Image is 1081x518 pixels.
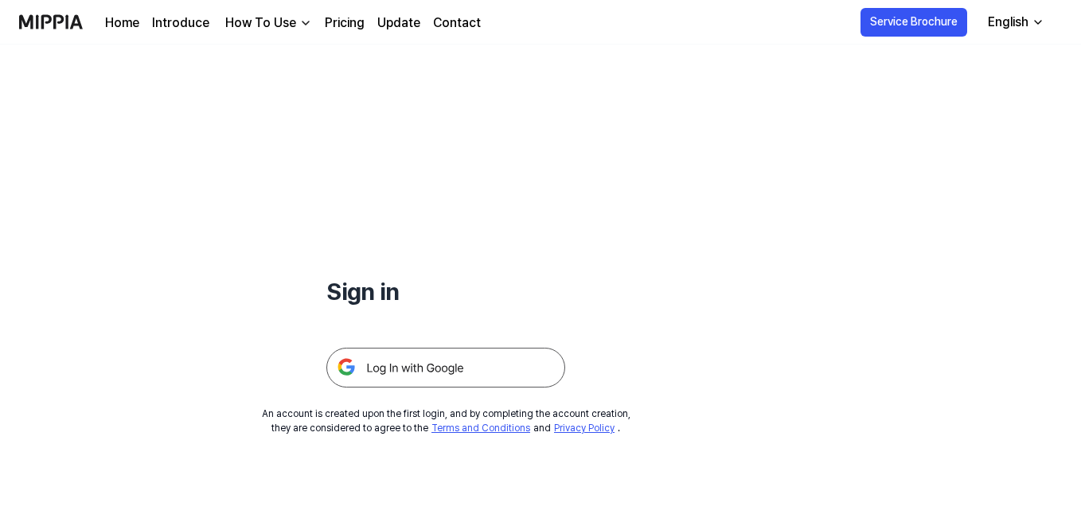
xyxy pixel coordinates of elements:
img: 구글 로그인 버튼 [326,348,565,388]
button: Service Brochure [861,8,967,37]
div: English [985,13,1032,32]
a: Terms and Conditions [431,423,530,434]
a: Privacy Policy [554,423,615,434]
div: An account is created upon the first login, and by completing the account creation, they are cons... [262,407,630,435]
a: Update [377,14,420,33]
button: How To Use [222,14,312,33]
a: Pricing [325,14,365,33]
a: Contact [433,14,481,33]
div: How To Use [222,14,299,33]
a: Home [105,14,139,33]
h1: Sign in [326,274,565,310]
a: Introduce [152,14,209,33]
img: down [299,17,312,29]
button: English [975,6,1054,38]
